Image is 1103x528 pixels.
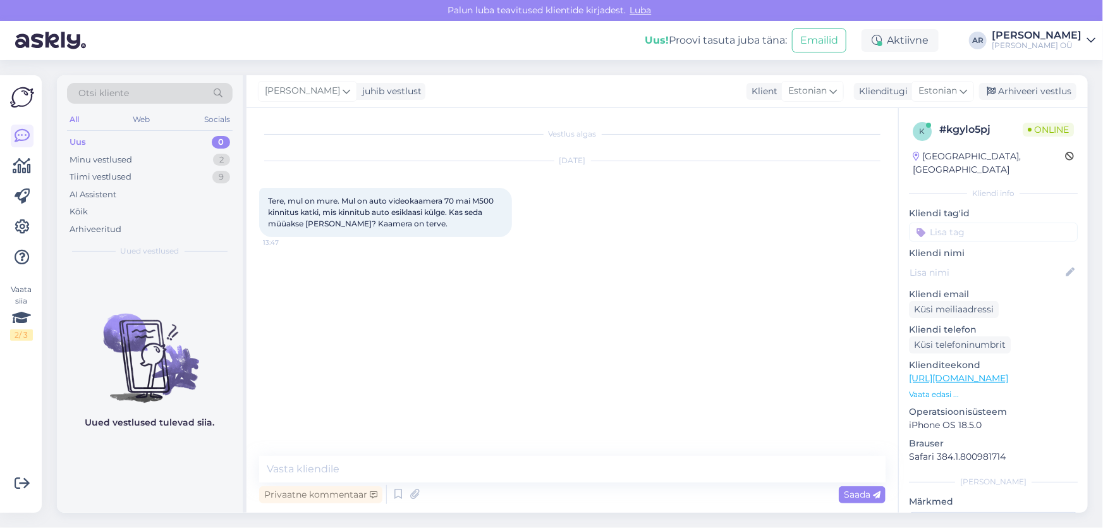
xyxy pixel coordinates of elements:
p: iPhone OS 18.5.0 [909,419,1078,432]
div: # kgylo5pj [939,122,1023,137]
div: Aktiivne [862,29,939,52]
div: Kliendi info [909,188,1078,199]
div: juhib vestlust [357,85,422,98]
div: All [67,111,82,128]
img: Askly Logo [10,85,34,109]
div: Uus [70,136,86,149]
div: [GEOGRAPHIC_DATA], [GEOGRAPHIC_DATA] [913,150,1065,176]
p: Kliendi tag'id [909,207,1078,220]
p: Klienditeekond [909,359,1078,372]
div: 9 [212,171,230,183]
div: Küsi telefoninumbrit [909,336,1011,353]
span: k [920,126,925,136]
span: 13:47 [263,238,310,247]
span: Tere, mul on mure. Mul on auto videokaamera 70 mai M500 kinnitus katki, mis kinnitub auto esiklaa... [268,196,496,228]
div: 0 [212,136,230,149]
div: AR [969,32,987,49]
div: Socials [202,111,233,128]
a: [PERSON_NAME][PERSON_NAME] OÜ [992,30,1095,51]
div: Web [131,111,153,128]
div: AI Assistent [70,188,116,201]
span: Luba [626,4,655,16]
div: Arhiveeritud [70,223,121,236]
div: [DATE] [259,155,886,166]
span: Online [1023,123,1074,137]
div: [PERSON_NAME] [992,30,1082,40]
span: Estonian [918,84,957,98]
div: Küsi meiliaadressi [909,301,999,318]
p: Vaata edasi ... [909,389,1078,400]
div: Arhiveeri vestlus [979,83,1076,100]
p: Märkmed [909,495,1078,508]
div: Klienditugi [854,85,908,98]
p: Kliendi email [909,288,1078,301]
span: Uued vestlused [121,245,180,257]
span: Otsi kliente [78,87,129,100]
div: Kõik [70,206,88,218]
input: Lisa nimi [910,266,1063,279]
div: Klient [747,85,777,98]
span: Saada [844,489,881,500]
p: Kliendi telefon [909,323,1078,336]
button: Emailid [792,28,846,52]
div: Vaata siia [10,284,33,341]
p: Uued vestlused tulevad siia. [85,416,215,429]
a: [URL][DOMAIN_NAME] [909,372,1008,384]
div: [PERSON_NAME] OÜ [992,40,1082,51]
div: Minu vestlused [70,154,132,166]
b: Uus! [645,34,669,46]
div: Tiimi vestlused [70,171,131,183]
span: [PERSON_NAME] [265,84,340,98]
p: Operatsioonisüsteem [909,405,1078,419]
div: 2 / 3 [10,329,33,341]
div: 2 [213,154,230,166]
p: Safari 384.1.800981714 [909,450,1078,464]
div: [PERSON_NAME] [909,476,1078,488]
img: No chats [57,291,243,405]
span: Estonian [788,84,827,98]
div: Privaatne kommentaar [259,486,382,503]
p: Brauser [909,437,1078,450]
div: Vestlus algas [259,128,886,140]
input: Lisa tag [909,223,1078,242]
p: Kliendi nimi [909,247,1078,260]
div: Proovi tasuta juba täna: [645,33,787,48]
